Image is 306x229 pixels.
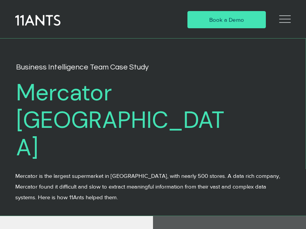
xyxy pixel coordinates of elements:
[16,61,231,73] h1: Business Intelligence Team Case Study
[209,16,244,24] span: Book a Demo
[187,11,266,28] a: Book a Demo
[16,79,235,161] h2: Mercator [GEOGRAPHIC_DATA]
[279,13,291,25] svg: Open Site Navigation
[15,171,282,203] p: Mercator is the largest supermarket in [GEOGRAPHIC_DATA], with nearly 500 stores. A data rich com...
